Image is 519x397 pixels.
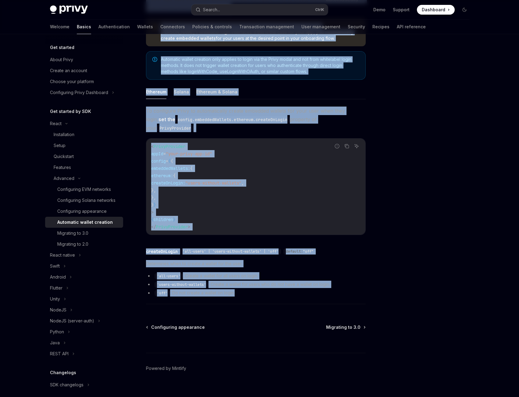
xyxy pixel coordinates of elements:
[57,186,111,193] div: Configuring EVM networks
[154,202,156,208] span: }
[155,290,170,296] code: 'off'
[50,108,91,115] h5: Get started by SDK
[50,350,69,357] div: REST API
[146,272,366,279] li: : Create a wallet for all users on login.
[168,158,171,164] span: {
[192,19,232,34] a: Policies & controls
[146,289,366,297] li: : Do not create a wallet on login.
[157,125,194,132] code: PrivyProvider
[45,162,123,173] a: Features
[397,19,426,34] a: API reference
[45,195,123,206] a: Configuring Solana networks
[286,249,303,254] span: default:
[146,85,166,99] button: Ethereum
[45,184,123,195] a: Configuring EVM networks
[422,7,445,13] span: Dashboard
[50,381,84,388] div: SDK changelogs
[343,142,351,150] button: Copy the contents from the code block
[45,206,123,217] a: Configuring appearance
[146,281,366,288] li: : Create a wallet for users who do not have a wallet on login.
[50,339,60,346] div: Java
[57,219,113,226] div: Automatic wallet creation
[50,251,75,259] div: React native
[57,208,107,215] div: Configuring appearance
[156,224,188,230] span: PrivyProvider
[45,129,123,140] a: Installation
[151,144,154,149] span: <
[50,306,66,314] div: NodeJS
[166,158,168,164] span: =
[57,197,116,204] div: Configuring Solana networks
[57,241,88,248] div: Migrating to 2.0
[417,5,455,15] a: Dashboard
[50,317,94,325] div: NodeJS (server-auth)
[50,120,62,127] div: React
[50,78,94,85] div: Choose your platform
[151,188,156,193] span: },
[191,4,328,15] button: Search...CtrlK
[196,85,237,99] button: Ethereum & Solana
[77,19,91,34] a: Basics
[326,324,365,330] a: Migrating to 3.0
[185,180,241,186] span: "users-without-wallets"
[152,57,157,62] svg: Note
[146,107,366,132] span: To configure Privy to automatically create embedded wallets for your user when they login, proper...
[171,158,173,164] span: {
[173,217,176,222] span: }
[173,173,176,178] span: {
[45,217,123,228] a: Automatic wallet creation
[241,180,244,186] span: ,
[54,164,71,171] div: Features
[190,166,193,171] span: {
[151,173,173,178] span: ethereum:
[151,158,166,164] span: config
[146,248,178,255] div: createOnLogin
[146,260,366,267] span: Determines when to create a wallet for the user.
[393,7,410,13] a: Support
[45,151,123,162] a: Quickstart
[50,89,108,96] div: Configuring Privy Dashboard
[188,224,190,230] span: >
[50,44,74,51] h5: Get started
[50,56,73,63] div: About Privy
[161,56,359,75] span: Automatic wallet creation only applies to login via the Privy modal and not from whitelabel login...
[45,239,123,250] a: Migrating to 2.0
[333,142,341,150] button: Report incorrect code
[54,142,66,149] div: Setup
[54,153,74,160] div: Quickstart
[151,166,190,171] span: embeddedWallets:
[98,19,130,34] a: Authentication
[151,202,154,208] span: }
[460,5,469,15] button: Toggle dark mode
[175,116,290,123] code: config.embeddedWallets.ethereum.createOnLogin
[315,7,324,12] span: Ctrl K
[151,217,154,222] span: {
[137,19,153,34] a: Wallets
[50,328,64,336] div: Python
[50,295,60,303] div: Unity
[50,5,88,14] img: dark logo
[155,282,208,288] code: 'users-without-wallets'
[372,19,389,34] a: Recipes
[146,365,186,371] a: Powered by Mintlify
[154,144,185,149] span: PrivyProvider
[203,6,220,13] div: Search...
[50,67,87,74] div: Create an account
[239,19,294,34] a: Transaction management
[45,228,123,239] a: Migrating to 3.0
[50,284,62,292] div: Flutter
[151,151,163,156] span: appId
[166,151,212,156] span: "your-privy-app-id"
[50,369,76,376] h5: Changelogs
[50,262,60,270] div: Swift
[353,142,361,150] button: Ask AI
[151,224,156,230] span: </
[373,7,386,13] a: Demo
[151,324,205,330] span: Configuring appearance
[151,209,154,215] span: >
[45,140,123,151] a: Setup
[158,116,290,122] strong: set the
[50,273,66,281] div: Android
[163,151,166,156] span: =
[57,230,88,237] div: Migrating to 3.0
